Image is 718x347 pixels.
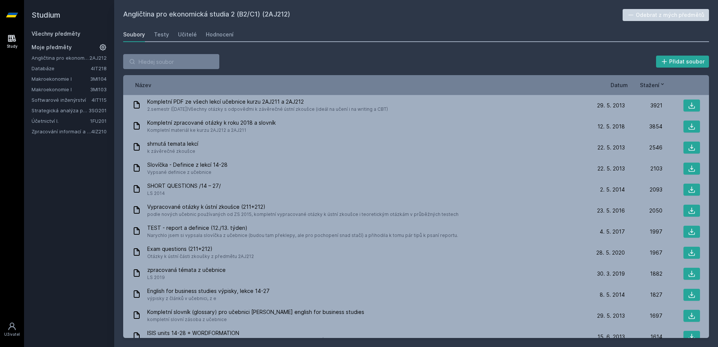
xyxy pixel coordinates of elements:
span: k závěrečné zkoušce [147,148,198,155]
span: LS 2014 [147,190,221,197]
a: Strategická analýza pro informatiky a statistiky [32,107,89,114]
a: Soubory [123,27,145,42]
div: 1697 [625,312,662,320]
a: Všechny předměty [32,30,80,37]
div: 2050 [625,207,662,214]
div: 1827 [625,291,662,299]
a: Angličtina pro ekonomická studia 2 (B2/C1) [32,54,89,62]
div: Uživatel [4,332,20,337]
div: 2103 [625,165,662,172]
span: 23. 5. 2016 [597,207,625,214]
span: 2.semestr ([DATE])Všechny otázky s odpověďmi k závěrečné ústní zkoušce (ideál na učení i na writi... [147,106,388,113]
span: 29. 5. 2013 [597,312,625,320]
a: Makroekonomie I [32,75,90,83]
span: Kompletní PDF ze všech lekcí učebnice kurzu 2AJ211 a 2AJ212 [147,98,388,106]
div: 1997 [625,228,662,235]
h2: Angličtina pro ekonomická studia 2 (B2/C1) (2AJ212) [123,9,623,21]
span: (LS 2012/2013) Vypracované cvičenia z isisu, keby sa to niekomu nechcelo vypĺňať :) [147,337,334,344]
span: 29. 5. 2013 [597,102,625,109]
a: Zpracování informací a znalostí [32,128,91,135]
input: Hledej soubor [123,54,219,69]
button: Přidat soubor [656,56,709,68]
a: Učitelé [178,27,197,42]
div: 2093 [625,186,662,193]
span: výpisky z článků v učebnici, z e [147,295,270,302]
span: 30. 3. 2019 [597,270,625,278]
div: Učitelé [178,31,197,38]
div: 3854 [625,123,662,130]
span: Vypsané definice z učebnice [147,169,228,176]
a: 3MI103 [90,86,107,92]
div: Study [7,44,18,49]
span: Exam questions (211+212) [147,245,254,253]
span: SHORT QUESTIONS /14 – 27/ [147,182,221,190]
button: Název [135,81,151,89]
div: Hodnocení [206,31,234,38]
span: 15. 6. 2013 [597,333,625,341]
a: Study [2,30,23,53]
a: Účetnictví I. [32,117,90,125]
a: 4IT218 [91,65,107,71]
a: Uživatel [2,318,23,341]
div: Testy [154,31,169,38]
a: 1FU201 [90,118,107,124]
span: Kompletní zpracované otázky k roku 2018 a slovník [147,119,276,127]
a: Makroekonomie I [32,86,90,93]
span: Moje předměty [32,44,72,51]
span: kompletní slovní zásoba z učebnice [147,316,364,323]
span: ISIS units 14-28 + WORDFORMATION [147,329,334,337]
a: 2AJ212 [89,55,107,61]
span: Slovíčka - Definice z lekcí 14-28 [147,161,228,169]
div: 1614 [625,333,662,341]
a: 4IT115 [92,97,107,103]
span: 22. 5. 2013 [597,165,625,172]
span: Otázky k ústní části zkoušky z předmětu 2AJ212 [147,253,254,260]
span: TEST - report a definice (12./13. týden) [147,224,458,232]
span: Kompletní slovník (glossary) pro učebnici [PERSON_NAME] english for business studies [147,308,364,316]
a: Testy [154,27,169,42]
button: Stažení [640,81,665,89]
span: 22. 5. 2013 [597,144,625,151]
span: shrnutá temata lekcí [147,140,198,148]
div: 1882 [625,270,662,278]
span: 28. 5. 2020 [596,249,625,256]
a: 3SG201 [89,107,107,113]
div: 3921 [625,102,662,109]
button: Odebrat z mých předmětů [623,9,709,21]
a: 4IZ210 [91,128,107,134]
span: Stažení [640,81,659,89]
span: LS 2019 [147,274,226,281]
a: Databáze [32,65,91,72]
span: Kompletní materiál ke kurzu 2AJ212 a 2AJ211 [147,127,276,134]
span: 2. 5. 2014 [600,186,625,193]
div: 1967 [625,249,662,256]
span: zpracovaná témata z učebnice [147,266,226,274]
span: 12. 5. 2018 [597,123,625,130]
span: 8. 5. 2014 [600,291,625,299]
div: Soubory [123,31,145,38]
a: 3MI104 [90,76,107,82]
span: Narychlo jsem si vypsala slovíčka z učebnice (budou tam překlepy, ale pro pochopení snad stačí) a... [147,232,458,239]
a: Hodnocení [206,27,234,42]
button: Datum [611,81,628,89]
span: podle nových učebnic používaných od ZS 2015, kompletní vypracované otázky k ústní zkoušce i teore... [147,211,459,218]
a: Softwarové inženýrství [32,96,92,104]
span: 4. 5. 2017 [600,228,625,235]
div: 2546 [625,144,662,151]
span: Vypracované otázky k ústní zkoušce (211+212) [147,203,459,211]
span: English for business studies výpisky, lekce 14-27 [147,287,270,295]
